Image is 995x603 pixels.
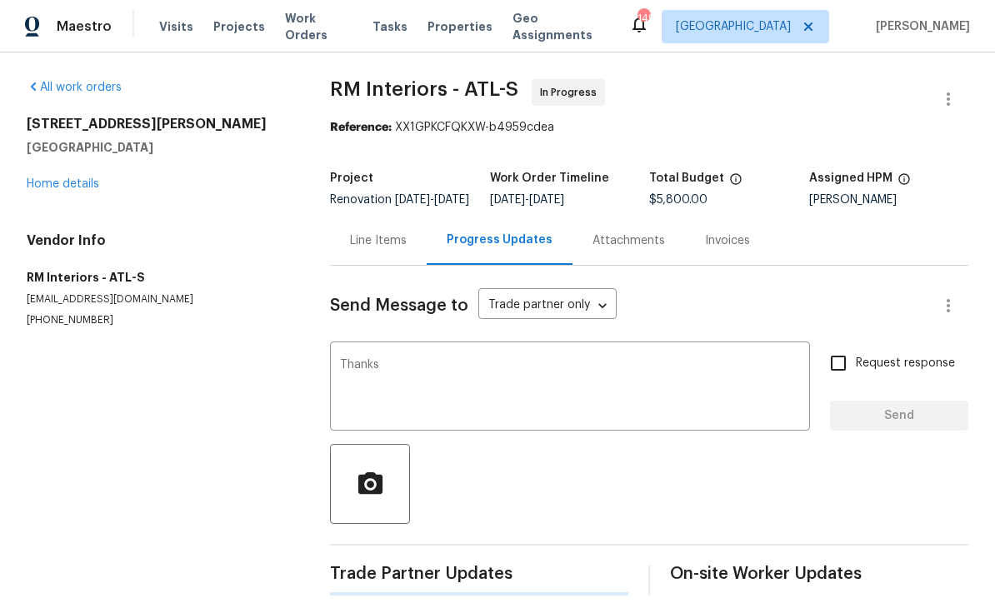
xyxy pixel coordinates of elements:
[676,18,791,35] span: [GEOGRAPHIC_DATA]
[490,194,564,206] span: -
[27,116,290,132] h2: [STREET_ADDRESS][PERSON_NAME]
[330,566,628,582] span: Trade Partner Updates
[330,194,469,206] span: Renovation
[395,194,469,206] span: -
[649,194,707,206] span: $5,800.00
[159,18,193,35] span: Visits
[213,18,265,35] span: Projects
[705,232,750,249] div: Invoices
[540,84,603,101] span: In Progress
[27,313,290,327] p: [PHONE_NUMBER]
[512,10,609,43] span: Geo Assignments
[869,18,970,35] span: [PERSON_NAME]
[447,232,552,248] div: Progress Updates
[27,292,290,306] p: [EMAIL_ADDRESS][DOMAIN_NAME]
[27,82,122,93] a: All work orders
[649,172,724,184] h5: Total Budget
[809,194,969,206] div: [PERSON_NAME]
[897,172,911,194] span: The hpm assigned to this work order.
[592,232,665,249] div: Attachments
[490,172,609,184] h5: Work Order Timeline
[330,79,518,99] span: RM Interiors - ATL-S
[434,194,469,206] span: [DATE]
[478,292,617,320] div: Trade partner only
[27,178,99,190] a: Home details
[27,139,290,156] h5: [GEOGRAPHIC_DATA]
[809,172,892,184] h5: Assigned HPM
[729,172,742,194] span: The total cost of line items that have been proposed by Opendoor. This sum includes line items th...
[330,297,468,314] span: Send Message to
[330,119,968,136] div: XX1GPKCFQKXW-b4959cdea
[427,18,492,35] span: Properties
[285,10,352,43] span: Work Orders
[330,122,392,133] b: Reference:
[529,194,564,206] span: [DATE]
[670,566,968,582] span: On-site Worker Updates
[856,355,955,372] span: Request response
[27,232,290,249] h4: Vendor Info
[395,194,430,206] span: [DATE]
[57,18,112,35] span: Maestro
[330,172,373,184] h5: Project
[372,21,407,32] span: Tasks
[350,232,407,249] div: Line Items
[490,194,525,206] span: [DATE]
[27,269,290,286] h5: RM Interiors - ATL-S
[637,10,649,27] div: 149
[340,359,800,417] textarea: Thanks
